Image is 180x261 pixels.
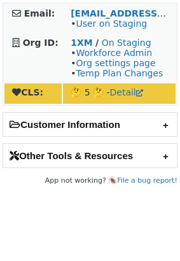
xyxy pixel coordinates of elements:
a: User on Staging [76,18,147,29]
strong: CLS: [12,87,43,97]
a: On Staging [102,38,151,48]
h2: Other Tools & Resources [3,144,177,167]
a: Temp Plan Changes [76,68,163,78]
a: Org settings page [76,58,155,68]
a: File a bug report! [117,176,177,185]
strong: Org ID: [23,38,59,48]
a: 1XM [71,38,92,48]
td: 🤔 5 🤔 - [63,83,176,104]
strong: / [95,38,99,48]
footer: App not working? 🪳 [3,174,177,187]
span: • [71,18,147,29]
span: • • • [71,48,163,78]
strong: Email: [24,8,55,18]
a: Workforce Admin [76,48,152,58]
h2: Customer Information [3,113,177,136]
a: Detail [110,87,143,97]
